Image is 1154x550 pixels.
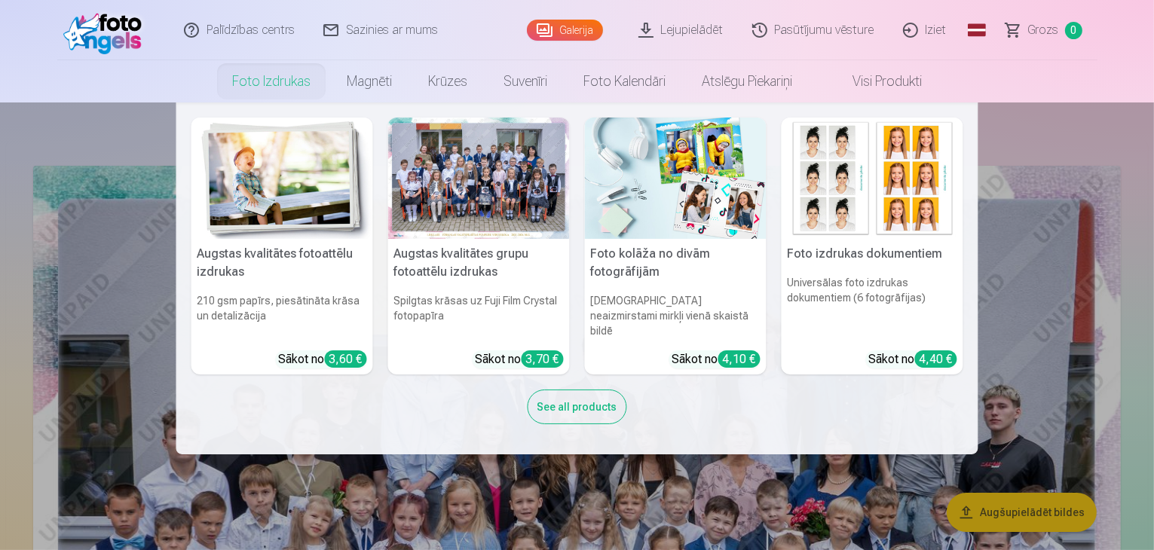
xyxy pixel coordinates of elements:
h5: Augstas kvalitātes grupu fotoattēlu izdrukas [388,239,570,287]
h5: Foto kolāža no divām fotogrāfijām [585,239,767,287]
a: Magnēti [329,60,410,102]
a: Foto izdrukas dokumentiemFoto izdrukas dokumentiemUniversālas foto izdrukas dokumentiem (6 fotogr... [782,118,963,374]
a: Atslēgu piekariņi [684,60,810,102]
a: Augstas kvalitātes fotoattēlu izdrukasAugstas kvalitātes fotoattēlu izdrukas210 gsm papīrs, piesā... [191,118,373,374]
span: 0 [1065,22,1082,39]
img: Augstas kvalitātes fotoattēlu izdrukas [191,118,373,239]
div: Sākot no [672,350,761,368]
div: Sākot no [476,350,564,368]
a: Augstas kvalitātes grupu fotoattēlu izdrukasSpilgtas krāsas uz Fuji Film Crystal fotopapīraSākot ... [388,118,570,374]
h6: Universālas foto izdrukas dokumentiem (6 fotogrāfijas) [782,269,963,344]
span: Grozs [1028,21,1059,39]
a: Galerija [527,20,603,41]
a: Visi produkti [810,60,940,102]
a: See all products [528,398,627,414]
div: See all products [528,390,627,424]
img: Foto kolāža no divām fotogrāfijām [585,118,767,239]
a: Suvenīri [485,60,565,102]
h5: Foto izdrukas dokumentiem [782,239,963,269]
a: Krūzes [410,60,485,102]
div: Sākot no [869,350,957,368]
a: Foto kalendāri [565,60,684,102]
div: 3,70 € [522,350,564,368]
h6: 210 gsm papīrs, piesātināta krāsa un detalizācija [191,287,373,344]
div: 4,10 € [718,350,761,368]
div: Sākot no [279,350,367,368]
img: Foto izdrukas dokumentiem [782,118,963,239]
div: 3,60 € [325,350,367,368]
img: /fa3 [63,6,150,54]
a: Foto izdrukas [214,60,329,102]
div: 4,40 € [915,350,957,368]
a: Foto kolāža no divām fotogrāfijāmFoto kolāža no divām fotogrāfijām[DEMOGRAPHIC_DATA] neaizmirstam... [585,118,767,374]
h6: Spilgtas krāsas uz Fuji Film Crystal fotopapīra [388,287,570,344]
h6: [DEMOGRAPHIC_DATA] neaizmirstami mirkļi vienā skaistā bildē [585,287,767,344]
h5: Augstas kvalitātes fotoattēlu izdrukas [191,239,373,287]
